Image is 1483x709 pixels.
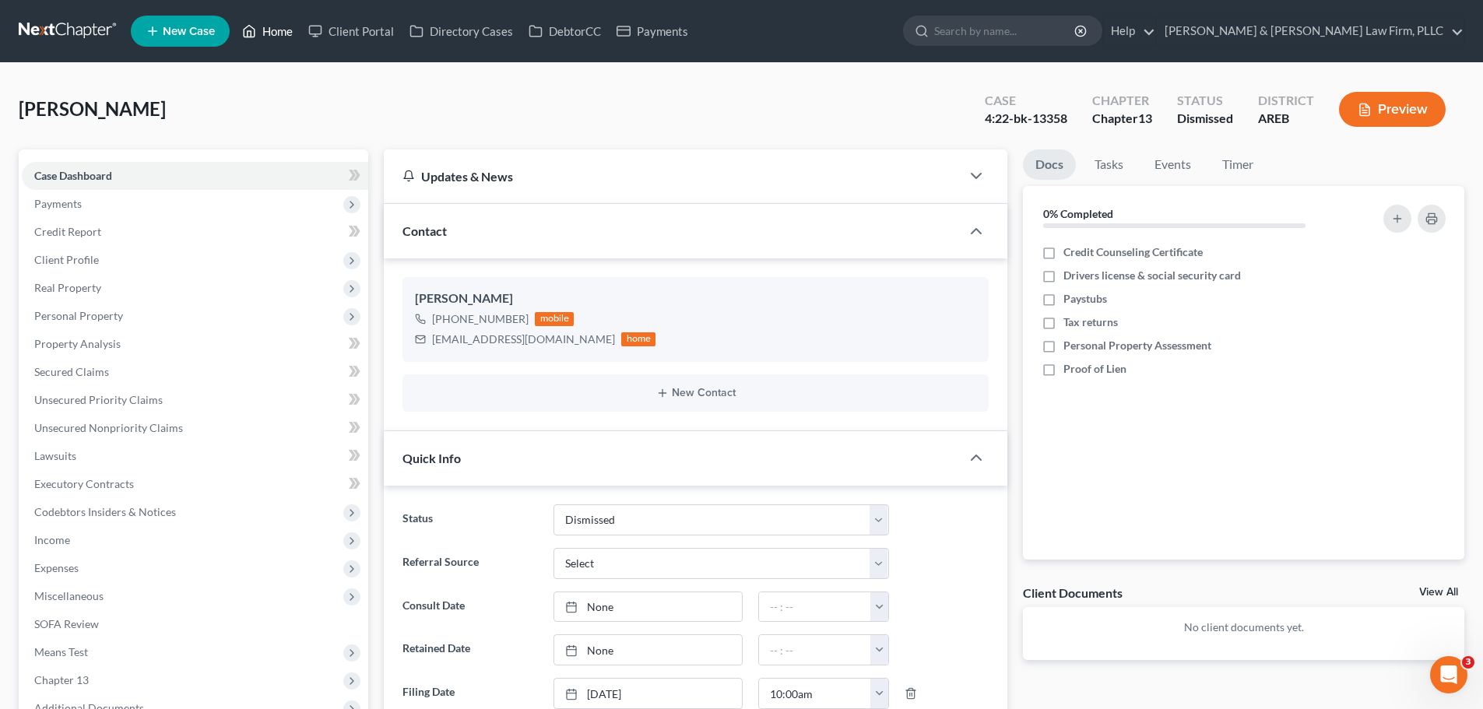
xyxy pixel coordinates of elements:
[1258,110,1314,128] div: AREB
[34,393,163,406] span: Unsecured Priority Claims
[1210,149,1266,180] a: Timer
[34,421,183,434] span: Unsecured Nonpriority Claims
[759,592,871,622] input: -- : --
[34,169,112,182] span: Case Dashboard
[432,311,529,327] div: [PHONE_NUMBER]
[1023,584,1123,601] div: Client Documents
[22,358,368,386] a: Secured Claims
[395,591,545,623] label: Consult Date
[1023,149,1076,180] a: Docs
[1258,92,1314,110] div: District
[163,26,215,37] span: New Case
[535,312,574,326] div: mobile
[1462,656,1474,669] span: 3
[22,218,368,246] a: Credit Report
[22,610,368,638] a: SOFA Review
[22,470,368,498] a: Executory Contracts
[402,168,942,184] div: Updates & News
[1063,291,1107,307] span: Paystubs
[300,17,402,45] a: Client Portal
[1063,314,1118,330] span: Tax returns
[1177,92,1233,110] div: Status
[34,225,101,238] span: Credit Report
[34,673,89,686] span: Chapter 13
[34,197,82,210] span: Payments
[1092,110,1152,128] div: Chapter
[621,332,655,346] div: home
[34,281,101,294] span: Real Property
[1092,92,1152,110] div: Chapter
[985,110,1067,128] div: 4:22-bk-13358
[22,162,368,190] a: Case Dashboard
[1157,17,1464,45] a: [PERSON_NAME] & [PERSON_NAME] Law Firm, PLLC
[1063,361,1126,377] span: Proof of Lien
[1177,110,1233,128] div: Dismissed
[34,505,176,518] span: Codebtors Insiders & Notices
[19,97,166,120] span: [PERSON_NAME]
[34,365,109,378] span: Secured Claims
[34,337,121,350] span: Property Analysis
[34,477,134,490] span: Executory Contracts
[1419,587,1458,598] a: View All
[34,533,70,546] span: Income
[34,561,79,574] span: Expenses
[1063,338,1211,353] span: Personal Property Assessment
[22,414,368,442] a: Unsecured Nonpriority Claims
[1103,17,1155,45] a: Help
[521,17,609,45] a: DebtorCC
[402,17,521,45] a: Directory Cases
[395,548,545,579] label: Referral Source
[402,223,447,238] span: Contact
[759,679,871,708] input: -- : --
[554,592,742,622] a: None
[934,16,1077,45] input: Search by name...
[34,589,104,602] span: Miscellaneous
[395,504,545,535] label: Status
[415,387,976,399] button: New Contact
[1138,111,1152,125] span: 13
[34,309,123,322] span: Personal Property
[395,678,545,709] label: Filing Date
[415,290,976,308] div: [PERSON_NAME]
[1043,207,1113,220] strong: 0% Completed
[1063,268,1241,283] span: Drivers license & social security card
[34,449,76,462] span: Lawsuits
[1339,92,1446,127] button: Preview
[759,635,871,665] input: -- : --
[34,645,88,658] span: Means Test
[1430,656,1467,693] iframe: Intercom live chat
[22,442,368,470] a: Lawsuits
[22,386,368,414] a: Unsecured Priority Claims
[554,635,742,665] a: None
[1082,149,1136,180] a: Tasks
[395,634,545,665] label: Retained Date
[234,17,300,45] a: Home
[1035,619,1452,635] p: No client documents yet.
[34,617,99,630] span: SOFA Review
[402,451,461,465] span: Quick Info
[1142,149,1204,180] a: Events
[554,679,742,708] a: [DATE]
[1063,244,1203,260] span: Credit Counseling Certificate
[22,330,368,358] a: Property Analysis
[34,253,99,266] span: Client Profile
[985,92,1067,110] div: Case
[609,17,696,45] a: Payments
[432,332,615,347] div: [EMAIL_ADDRESS][DOMAIN_NAME]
